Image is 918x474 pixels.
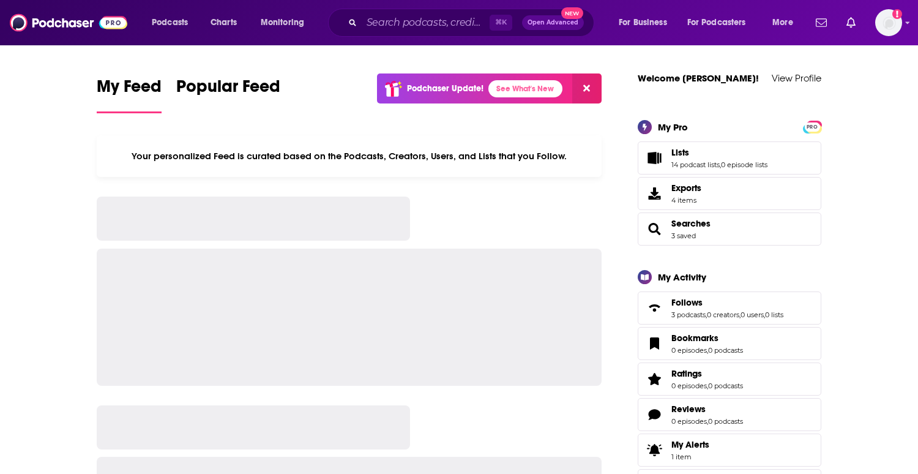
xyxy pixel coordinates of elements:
[642,335,666,352] a: Bookmarks
[671,346,707,355] a: 0 episodes
[671,439,709,450] span: My Alerts
[875,9,902,36] span: Logged in as LBPublicity2
[671,196,701,205] span: 4 items
[152,14,188,31] span: Podcasts
[707,417,708,426] span: ,
[642,220,666,238] a: Searches
[764,310,765,319] span: ,
[739,310,741,319] span: ,
[671,231,696,240] a: 3 saved
[671,297,783,308] a: Follows
[671,160,720,169] a: 14 podcast lists
[671,368,743,379] a: Ratings
[721,160,767,169] a: 0 episode lists
[176,76,280,104] span: Popular Feed
[561,7,583,19] span: New
[638,141,821,175] span: Lists
[642,442,666,459] span: My Alerts
[97,76,162,104] span: My Feed
[203,13,244,32] a: Charts
[875,9,902,36] img: User Profile
[143,13,204,32] button: open menu
[671,297,703,308] span: Follows
[671,218,711,229] a: Searches
[805,122,819,132] span: PRO
[362,13,490,32] input: Search podcasts, credits, & more...
[707,346,708,355] span: ,
[671,333,743,344] a: Bookmarks
[671,404,743,415] a: Reviews
[261,14,304,31] span: Monitoring
[638,327,821,360] span: Bookmarks
[671,182,701,194] span: Exports
[642,406,666,423] a: Reviews
[772,14,793,31] span: More
[764,13,808,32] button: open menu
[642,299,666,317] a: Follows
[706,310,707,319] span: ,
[671,417,707,426] a: 0 episodes
[638,72,759,84] a: Welcome [PERSON_NAME]!
[490,15,512,31] span: ⌘ K
[10,11,127,34] img: Podchaser - Follow, Share and Rate Podcasts
[619,14,667,31] span: For Business
[708,382,743,390] a: 0 podcasts
[765,310,783,319] a: 0 lists
[805,121,819,130] a: PRO
[642,371,666,388] a: Ratings
[638,177,821,210] a: Exports
[679,13,764,32] button: open menu
[638,363,821,396] span: Ratings
[610,13,682,32] button: open menu
[252,13,320,32] button: open menu
[841,12,860,33] a: Show notifications dropdown
[638,213,821,246] span: Searches
[522,15,584,30] button: Open AdvancedNew
[658,271,706,283] div: My Activity
[720,160,721,169] span: ,
[407,83,483,94] p: Podchaser Update!
[875,9,902,36] button: Show profile menu
[642,185,666,202] span: Exports
[638,292,821,325] span: Follows
[211,14,237,31] span: Charts
[671,147,689,158] span: Lists
[671,404,706,415] span: Reviews
[176,76,280,113] a: Popular Feed
[707,382,708,390] span: ,
[892,9,902,19] svg: Add a profile image
[97,135,602,177] div: Your personalized Feed is curated based on the Podcasts, Creators, Users, and Lists that you Follow.
[671,453,709,461] span: 1 item
[772,72,821,84] a: View Profile
[638,398,821,431] span: Reviews
[340,9,606,37] div: Search podcasts, credits, & more...
[671,333,718,344] span: Bookmarks
[741,310,764,319] a: 0 users
[708,346,743,355] a: 0 podcasts
[671,147,767,158] a: Lists
[687,14,746,31] span: For Podcasters
[707,310,739,319] a: 0 creators
[671,368,702,379] span: Ratings
[671,382,707,390] a: 0 episodes
[658,121,688,133] div: My Pro
[488,80,562,97] a: See What's New
[671,310,706,319] a: 3 podcasts
[811,12,832,33] a: Show notifications dropdown
[642,149,666,167] a: Lists
[638,434,821,467] a: My Alerts
[528,20,578,26] span: Open Advanced
[708,417,743,426] a: 0 podcasts
[97,76,162,113] a: My Feed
